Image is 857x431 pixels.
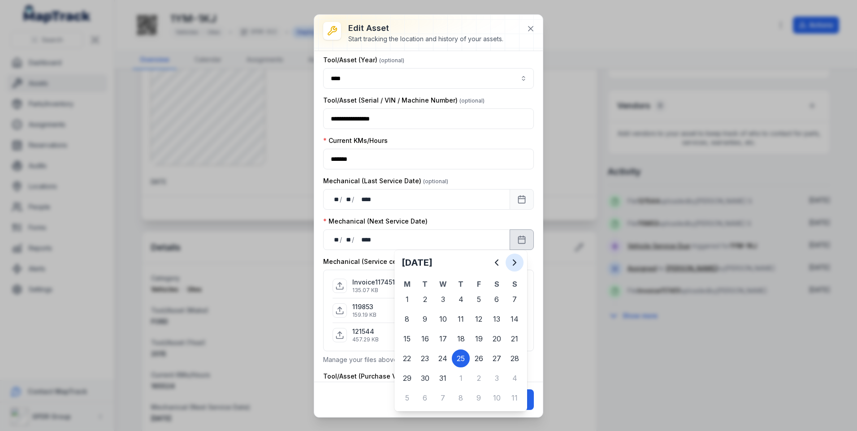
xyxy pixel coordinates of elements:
div: 2 [416,290,434,308]
div: Wednesday 17 December 2025 [434,330,452,348]
div: 9 [470,389,488,407]
input: asset-edit:cf[4112358e-78c9-4721-9c11-9fecd18760fc]-label [323,68,534,89]
div: Tuesday 23 December 2025 [416,349,434,367]
div: 30 [416,369,434,387]
div: Saturday 20 December 2025 [488,330,506,348]
div: 8 [398,310,416,328]
div: 31 [434,369,452,387]
div: 5 [398,389,416,407]
div: Monday 5 January 2026 [398,389,416,407]
div: Friday 12 December 2025 [470,310,488,328]
div: Friday 9 January 2026 [470,389,488,407]
div: Tuesday 9 December 2025 [416,310,434,328]
div: 16 [416,330,434,348]
div: 4 [452,290,470,308]
div: 6 [416,389,434,407]
label: Tool/Asset (Serial / VIN / Machine Number) [323,96,485,105]
div: Friday 26 December 2025 [470,349,488,367]
div: Thursday 18 December 2025 [452,330,470,348]
div: Friday 2 January 2026 [470,369,488,387]
p: 159.19 KB [352,311,377,319]
div: Saturday 10 January 2026 [488,389,506,407]
h2: [DATE] [402,256,488,269]
div: 18 [452,330,470,348]
button: Next [506,254,524,272]
div: Thursday 8 January 2026 [452,389,470,407]
div: Calendar [398,254,524,408]
div: 23 [416,349,434,367]
div: 27 [488,349,506,367]
div: month, [343,235,352,244]
div: Tuesday 2 December 2025 [416,290,434,308]
div: 28 [506,349,524,367]
div: Tuesday 16 December 2025 [416,330,434,348]
div: day, [331,195,340,204]
div: Sunday 7 December 2025 [506,290,524,308]
button: Calendar [510,189,534,210]
div: Wednesday 7 January 2026 [434,389,452,407]
div: year, [355,195,372,204]
label: Tool/Asset (Purchase Vendor) [323,372,444,381]
div: 12 [470,310,488,328]
div: Monday 22 December 2025 [398,349,416,367]
th: F [470,279,488,289]
div: 8 [452,389,470,407]
div: Sunday 4 January 2026 [506,369,524,387]
div: Start tracking the location and history of your assets. [348,34,503,43]
div: 7 [434,389,452,407]
div: 9 [416,310,434,328]
th: W [434,279,452,289]
div: Saturday 6 December 2025 [488,290,506,308]
h3: Edit asset [348,22,503,34]
div: 2 [470,369,488,387]
div: Thursday 1 January 2026 [452,369,470,387]
div: Friday 5 December 2025 [470,290,488,308]
div: Tuesday 6 January 2026 [416,389,434,407]
p: Invoice117451 [352,278,395,287]
div: Saturday 27 December 2025 [488,349,506,367]
div: / [340,195,343,204]
p: 119853 [352,302,377,311]
div: December 2025 [398,254,524,408]
label: Mechanical (Service certificate) [323,257,450,266]
div: Thursday 4 December 2025 [452,290,470,308]
div: month, [343,195,352,204]
th: S [488,279,506,289]
div: 5 [470,290,488,308]
div: Friday 19 December 2025 [470,330,488,348]
p: 121544 [352,327,379,336]
div: 6 [488,290,506,308]
div: Monday 1 December 2025 [398,290,416,308]
div: day, [331,235,340,244]
div: Monday 15 December 2025 [398,330,416,348]
div: Sunday 28 December 2025 [506,349,524,367]
p: 457.29 KB [352,336,379,343]
label: Mechanical (Next Service Date) [323,217,428,226]
div: 4 [506,369,524,387]
div: 25 [452,349,470,367]
div: 21 [506,330,524,348]
div: Monday 29 December 2025 [398,369,416,387]
div: / [352,195,355,204]
div: 15 [398,330,416,348]
div: 24 [434,349,452,367]
div: Thursday 11 December 2025 [452,310,470,328]
div: 3 [488,369,506,387]
div: 19 [470,330,488,348]
div: 7 [506,290,524,308]
div: Wednesday 10 December 2025 [434,310,452,328]
div: 26 [470,349,488,367]
div: Saturday 13 December 2025 [488,310,506,328]
div: 14 [506,310,524,328]
div: 10 [488,389,506,407]
p: 135.07 KB [352,287,395,294]
label: Current KMs/Hours [323,136,388,145]
div: / [352,235,355,244]
th: T [452,279,470,289]
div: 20 [488,330,506,348]
label: Mechanical (Last Service Date) [323,177,448,185]
div: Wednesday 31 December 2025 [434,369,452,387]
div: 1 [398,290,416,308]
label: Tool/Asset (Year) [323,56,404,65]
div: 13 [488,310,506,328]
